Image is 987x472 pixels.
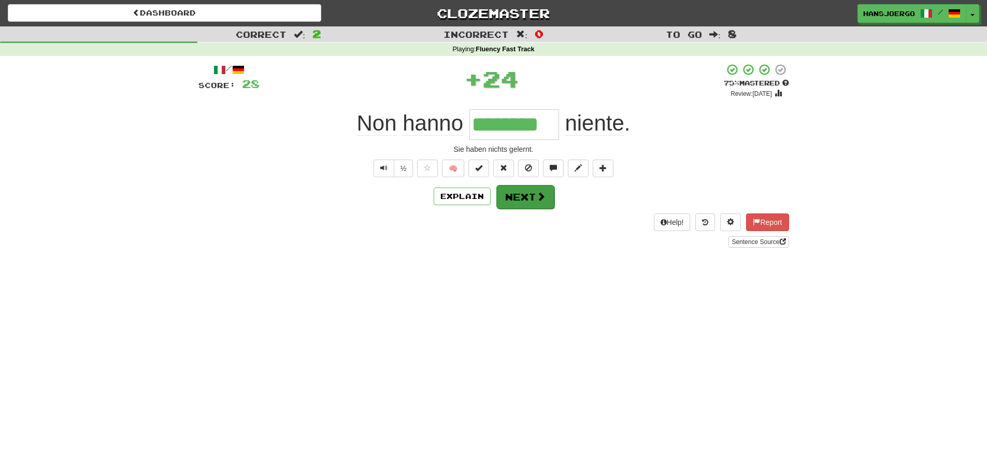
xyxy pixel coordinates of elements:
[593,160,613,177] button: Add to collection (alt+a)
[568,160,589,177] button: Edit sentence (alt+d)
[8,4,321,22] a: Dashboard
[695,213,715,231] button: Round history (alt+y)
[724,79,739,87] span: 75 %
[863,9,915,18] span: HansjoergO
[374,160,394,177] button: Play sentence audio (ctl+space)
[746,213,789,231] button: Report
[728,27,737,40] span: 8
[337,4,650,22] a: Clozemaster
[236,29,287,39] span: Correct
[434,188,491,205] button: Explain
[654,213,691,231] button: Help!
[417,160,438,177] button: Favorite sentence (alt+f)
[394,160,413,177] button: ½
[496,185,554,209] button: Next
[198,63,260,76] div: /
[476,46,534,53] strong: Fluency Fast Track
[312,27,321,40] span: 2
[357,111,397,136] span: Non
[493,160,514,177] button: Reset to 0% Mastered (alt+r)
[468,160,489,177] button: Set this sentence to 100% Mastered (alt+m)
[724,79,789,88] div: Mastered
[198,144,789,154] div: Sie haben nichts gelernt.
[535,27,543,40] span: 0
[464,63,482,94] span: +
[482,66,519,92] span: 24
[728,236,789,248] a: Sentence Source
[666,29,702,39] span: To go
[444,29,509,39] span: Incorrect
[938,8,943,16] span: /
[559,111,631,136] span: .
[709,30,721,39] span: :
[371,160,413,177] div: Text-to-speech controls
[857,4,966,23] a: HansjoergO /
[518,160,539,177] button: Ignore sentence (alt+i)
[543,160,564,177] button: Discuss sentence (alt+u)
[516,30,527,39] span: :
[565,111,624,136] span: niente
[731,90,772,97] small: Review: [DATE]
[242,77,260,90] span: 28
[442,160,464,177] button: 🧠
[403,111,463,136] span: hanno
[294,30,305,39] span: :
[198,81,236,90] span: Score:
